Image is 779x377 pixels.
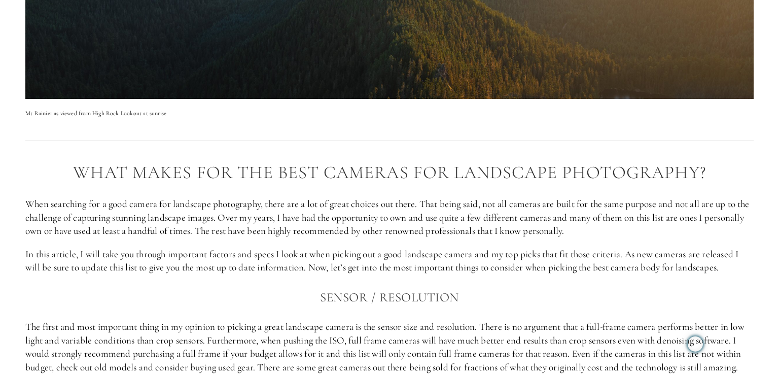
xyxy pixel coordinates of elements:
h2: what makes for THE BEST CAMERAS FOR landscape PHOTOGRAPHY? [25,163,754,183]
p: Mt Rainier as viewed from High Rock Lookout at sunrise [25,108,754,118]
p: When searching for a good camera for landscape photography, there are a lot of great choices out ... [25,197,754,238]
h3: Sensor / Resolution [25,287,754,307]
p: In this article, I will take you through important factors and specs I look at when picking out a... [25,248,754,275]
p: The first and most important thing in my opinion to picking a great landscape camera is the senso... [25,320,754,374]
